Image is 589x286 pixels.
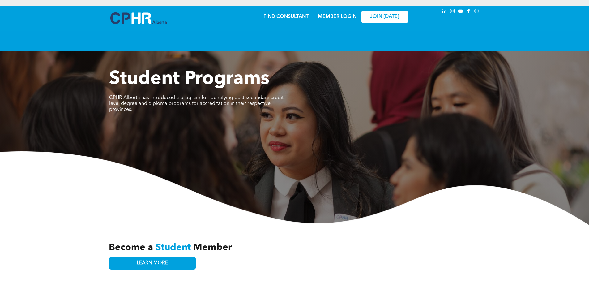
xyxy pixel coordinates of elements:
a: youtube [457,8,464,16]
a: JOIN [DATE] [361,11,408,23]
span: Student [156,243,191,252]
span: Member [193,243,232,252]
a: FIND CONSULTANT [263,14,309,19]
span: CPHR Alberta has introduced a program for identifying post-secondary credit-level degree and dipl... [109,95,285,112]
a: instagram [449,8,456,16]
a: facebook [465,8,472,16]
span: Student Programs [109,70,269,89]
span: Become a [109,243,153,252]
span: JOIN [DATE] [370,14,399,20]
a: linkedin [441,8,448,16]
img: A blue and white logo for cp alberta [110,12,167,24]
a: Social network [473,8,480,16]
a: MEMBER LOGIN [318,14,356,19]
a: LEARN MORE [109,257,196,270]
span: LEARN MORE [137,260,168,266]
